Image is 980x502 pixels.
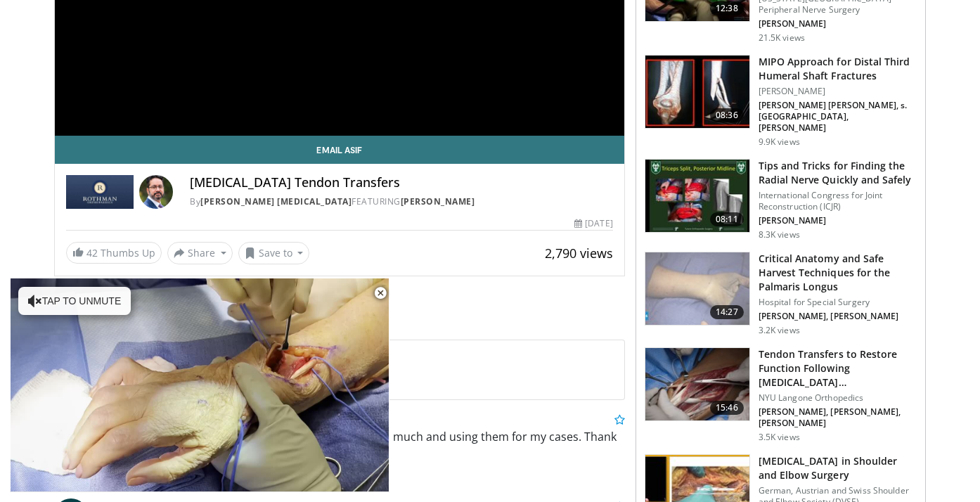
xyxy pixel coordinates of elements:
[55,136,624,164] a: Email Asif
[645,56,749,129] img: d4887ced-d35b-41c5-9c01-de8d228990de.150x105_q85_crop-smart_upscale.jpg
[238,242,310,264] button: Save to
[645,348,749,421] img: f3f82e9d-091e-4620-8817-5c46a38926e5.jpeg.150x105_q85_crop-smart_upscale.jpg
[710,108,744,122] span: 08:36
[401,195,475,207] a: [PERSON_NAME]
[167,242,233,264] button: Share
[574,217,612,230] div: [DATE]
[710,305,744,319] span: 14:27
[759,86,917,97] p: [PERSON_NAME]
[710,1,744,15] span: 12:38
[759,215,917,226] p: [PERSON_NAME]
[645,55,917,148] a: 08:36 MIPO Approach for Distal Third Humeral Shaft Fractures [PERSON_NAME] [PERSON_NAME] [PERSON_...
[759,190,917,212] p: International Congress for Joint Reconstruction (ICJR)
[759,325,800,336] p: 3.2K views
[200,195,352,207] a: [PERSON_NAME] [MEDICAL_DATA]
[190,175,613,191] h4: [MEDICAL_DATA] Tendon Transfers
[759,100,917,134] p: [PERSON_NAME] [PERSON_NAME], s. [GEOGRAPHIC_DATA], [PERSON_NAME]
[759,159,917,187] h3: Tips and Tricks for Finding the Radial Nerve Quickly and Safely
[645,159,917,240] a: 08:11 Tips and Tricks for Finding the Radial Nerve Quickly and Safely International Congress for ...
[759,432,800,443] p: 3.5K views
[66,242,162,264] a: 42 Thumbs Up
[645,347,917,443] a: 15:46 Tendon Transfers to Restore Function Following [MEDICAL_DATA] [MEDICAL_DATA] NYU Langone Or...
[759,55,917,83] h3: MIPO Approach for Distal Third Humeral Shaft Fractures
[645,252,917,336] a: 14:27 Critical Anatomy and Safe Harvest Techniques for the Palmaris Longus Hospital for Special S...
[759,347,917,390] h3: Tendon Transfers to Restore Function Following [MEDICAL_DATA] [MEDICAL_DATA]
[759,454,917,482] h3: [MEDICAL_DATA] in Shoulder and Elbow Surgery
[759,229,800,240] p: 8.3K views
[759,311,917,322] p: [PERSON_NAME], [PERSON_NAME]
[139,175,173,209] img: Avatar
[66,175,134,209] img: Rothman Hand Surgery
[645,160,749,233] img: 801ffded-a4ef-4fd9-8340-43f305896b75.150x105_q85_crop-smart_upscale.jpg
[190,195,613,208] div: By FEATURING
[759,136,800,148] p: 9.9K views
[18,287,131,315] button: Tap to unmute
[10,278,389,492] video-js: Video Player
[366,278,394,308] button: Close
[759,32,805,44] p: 21.5K views
[710,401,744,415] span: 15:46
[759,392,917,404] p: NYU Langone Orthopedics
[86,246,98,259] span: 42
[759,18,917,30] p: [PERSON_NAME]
[759,406,917,429] p: [PERSON_NAME], [PERSON_NAME], [PERSON_NAME]
[645,252,749,326] img: 27cc8d98-a7d0-413f-a5ce-3755c67be242.150x105_q85_crop-smart_upscale.jpg
[759,252,917,294] h3: Critical Anatomy and Safe Harvest Techniques for the Palmaris Longus
[710,212,744,226] span: 08:11
[759,297,917,308] p: Hospital for Special Surgery
[545,245,613,262] span: 2,790 views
